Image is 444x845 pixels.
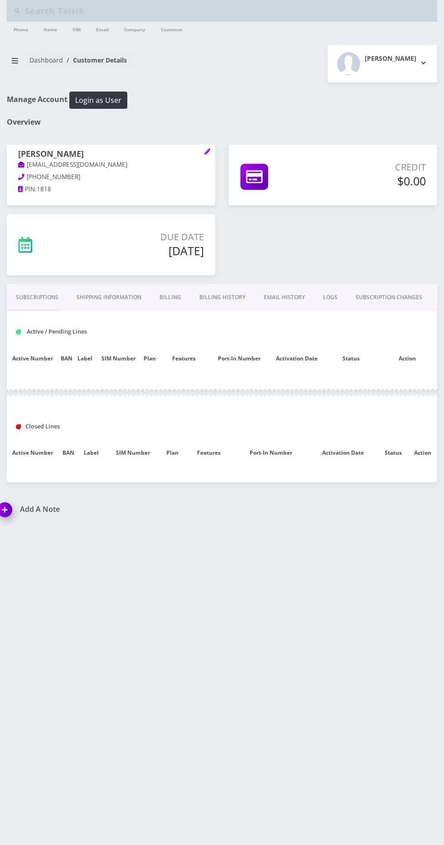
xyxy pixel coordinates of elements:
h1: Closed Lines [16,423,144,430]
a: PIN: [18,185,37,194]
nav: breadcrumb [7,51,215,77]
th: Features [183,440,235,466]
th: Label [75,345,95,372]
img: Active / Pending Lines [16,330,21,335]
img: Closed Lines [16,424,21,429]
th: SIM Number [95,345,142,372]
a: Shipping Information [68,284,150,311]
li: Customer Details [63,55,127,65]
a: Login as User [68,94,127,104]
a: Company [120,22,150,35]
a: Phone [9,22,33,35]
h5: $0.00 [323,174,426,188]
h2: [PERSON_NAME] [365,55,416,63]
th: BAN [58,345,75,372]
span: 1818 [37,185,51,193]
a: Billing [150,284,190,311]
a: SIM [68,22,85,35]
a: [EMAIL_ADDRESS][DOMAIN_NAME] [18,160,127,170]
a: Dashboard [29,56,63,64]
th: Action [408,440,437,466]
h1: Overview [7,118,437,126]
th: Plan [141,345,158,372]
h1: Manage Account [7,92,437,109]
h1: [PERSON_NAME] [18,149,204,160]
a: LOGS [314,284,347,311]
th: Port-In Number [210,345,268,372]
a: Email [92,22,113,35]
th: Active Number [7,345,58,372]
button: [PERSON_NAME] [328,45,437,83]
p: Due Date [85,230,204,244]
th: Activation Date [307,440,378,466]
p: Credit [323,160,426,174]
a: Subscriptions [7,284,68,311]
th: Features [158,345,210,372]
input: Search Teltik [25,2,435,19]
th: Plan [162,440,183,466]
h1: Active / Pending Lines [16,328,144,335]
th: SIM Number [104,440,162,466]
a: Name [39,22,62,35]
a: Billing History [190,284,255,311]
button: Login as User [69,92,127,109]
a: SUBSCRIPTION CHANGES [347,284,431,311]
a: Customer [156,22,188,35]
h5: [DATE] [85,244,204,257]
span: [PHONE_NUMBER] [27,173,80,181]
th: Port-In Number [235,440,307,466]
th: Active Number [7,440,58,466]
a: EMAIL HISTORY [255,284,314,311]
th: Action [377,345,437,372]
th: Status [325,345,377,372]
th: Label [78,440,104,466]
th: BAN [58,440,78,466]
th: Activation Date [268,345,325,372]
th: Status [378,440,408,466]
